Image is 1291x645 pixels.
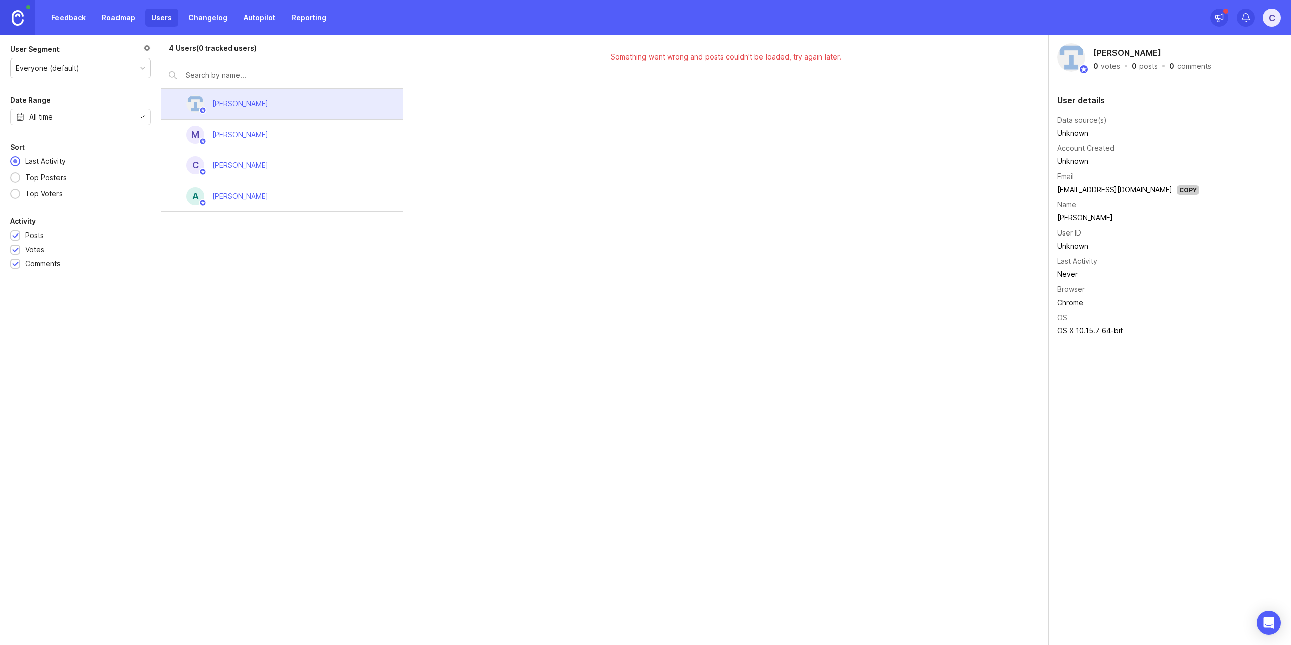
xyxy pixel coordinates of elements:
div: Account Created [1057,143,1114,154]
div: C [186,156,204,174]
a: Feedback [45,9,92,27]
a: Users [145,9,178,27]
div: [PERSON_NAME] [212,191,268,202]
div: Votes [25,244,44,255]
div: [PERSON_NAME] [212,160,268,171]
div: Sort [10,141,25,153]
img: member badge [199,107,207,114]
a: Changelog [182,9,233,27]
div: A [186,187,204,205]
div: Data source(s) [1057,114,1107,126]
div: posts [1139,63,1158,70]
td: OS X 10.15.7 64-bit [1057,324,1199,337]
div: [PERSON_NAME] [212,98,268,109]
td: [PERSON_NAME] [1057,211,1199,224]
img: Stanislav Zmiev [1057,43,1085,72]
img: Canny Home [12,10,24,26]
div: 0 [1093,63,1098,70]
div: Browser [1057,284,1085,295]
div: All time [29,111,53,123]
div: User ID [1057,227,1081,239]
div: Unknown [1057,156,1199,167]
a: Autopilot [238,9,281,27]
div: User Segment [10,43,60,55]
svg: toggle icon [134,113,150,121]
div: [PERSON_NAME] [212,129,268,140]
div: votes [1101,63,1120,70]
div: User details [1057,96,1283,104]
div: 0 [1169,63,1175,70]
a: Roadmap [96,9,141,27]
div: Name [1057,199,1076,210]
div: Open Intercom Messenger [1257,611,1281,635]
td: Chrome [1057,296,1199,309]
div: Something went wrong and posts couldn't be loaded, try again later. [420,51,1032,63]
button: C [1263,9,1281,27]
img: member badge [199,168,207,176]
div: Last Activity [20,156,71,167]
div: Activity [10,215,36,227]
h2: [PERSON_NAME] [1091,45,1163,61]
td: Unknown [1057,127,1199,140]
div: 4 Users (0 tracked users) [169,43,257,54]
a: [EMAIL_ADDRESS][DOMAIN_NAME] [1057,185,1172,194]
div: Never [1057,269,1199,280]
img: member badge [199,199,207,207]
div: Top Voters [20,188,68,199]
div: Posts [25,230,44,241]
div: Top Posters [20,172,72,183]
div: Everyone (default) [16,63,79,74]
div: Copy [1177,185,1199,195]
img: member badge [1079,64,1089,74]
div: OS [1057,312,1067,323]
div: comments [1177,63,1211,70]
div: Email [1057,171,1074,182]
div: 0 [1132,63,1137,70]
div: Unknown [1057,241,1199,252]
div: · [1161,63,1166,70]
img: member badge [199,138,207,145]
div: Last Activity [1057,256,1097,267]
div: · [1123,63,1129,70]
div: Date Range [10,94,51,106]
input: Search by name... [186,70,395,81]
a: Reporting [285,9,332,27]
img: Stanislav Zmiev [186,95,204,113]
div: M [186,126,204,144]
div: Comments [25,258,61,269]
